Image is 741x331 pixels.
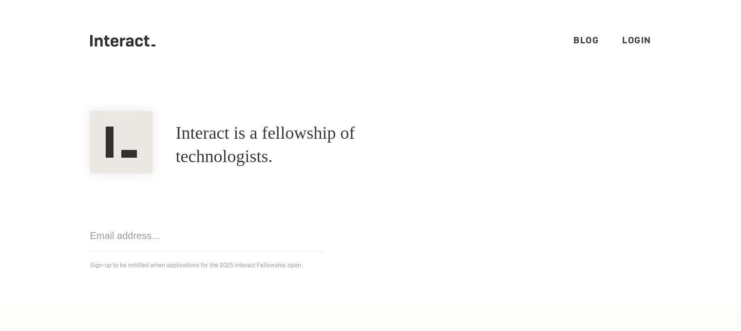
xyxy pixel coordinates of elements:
p: Sign-up to be notified when applications for the 2025 Interact Fellowship open. [90,259,651,271]
input: Email address... [90,220,324,252]
a: Login [622,35,651,46]
a: Blog [573,35,599,46]
img: Interact Logo [90,111,152,173]
h1: Interact is a fellowship of technologists. [176,122,439,168]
